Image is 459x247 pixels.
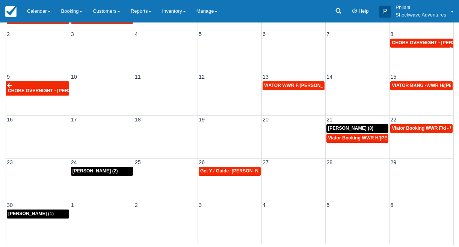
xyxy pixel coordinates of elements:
[396,11,446,19] p: Shockwave Adventures
[326,74,333,80] span: 14
[198,117,205,123] span: 19
[6,202,14,208] span: 30
[264,83,349,88] span: VIATOR WWR F/[PERSON_NAME] 2 (2)
[390,31,394,37] span: 8
[5,6,17,17] img: checkfront-main-nav-mini-logo.png
[70,74,78,80] span: 10
[390,202,394,208] span: 6
[352,9,357,14] i: Help
[134,202,139,208] span: 2
[198,159,205,165] span: 26
[262,159,269,165] span: 27
[8,88,111,93] span: CHOBE OVERNIGHT - [PERSON_NAME] X 2 (2)
[262,31,266,37] span: 6
[326,124,388,133] a: [PERSON_NAME] (8)
[6,81,69,96] a: CHOBE OVERNIGHT - [PERSON_NAME] X 2 (2)
[72,168,118,174] span: [PERSON_NAME] (2)
[134,31,139,37] span: 4
[134,117,142,123] span: 18
[390,124,453,133] a: Viator Booking WWR F/d - Wheldon, April X 3 (3)
[390,74,397,80] span: 15
[262,202,266,208] span: 4
[199,167,261,176] a: Get Y / Guide -[PERSON_NAME] X2 (2)
[70,159,78,165] span: 24
[7,210,69,219] a: [PERSON_NAME] (1)
[396,4,446,11] p: Philani
[359,8,369,14] span: Help
[326,117,333,123] span: 21
[70,117,78,123] span: 17
[71,167,133,176] a: [PERSON_NAME] (2)
[326,159,333,165] span: 28
[6,159,14,165] span: 23
[326,202,330,208] span: 5
[328,135,429,141] span: Viator Booking WWR H/[PERSON_NAME] 2 (2)
[328,126,373,131] span: [PERSON_NAME] (8)
[8,211,54,216] span: [PERSON_NAME] (1)
[70,202,75,208] span: 1
[6,31,11,37] span: 2
[390,117,397,123] span: 22
[262,74,269,80] span: 13
[198,202,202,208] span: 3
[6,74,11,80] span: 9
[379,6,391,18] div: P
[198,74,205,80] span: 12
[326,134,388,143] a: Viator Booking WWR H/[PERSON_NAME] 2 (2)
[390,159,397,165] span: 29
[262,117,269,123] span: 20
[198,31,202,37] span: 5
[134,74,142,80] span: 11
[326,31,330,37] span: 7
[70,31,75,37] span: 3
[390,81,453,90] a: VIATOR BKNG -WWR H/[PERSON_NAME] 2 (2)
[390,39,453,48] a: CHOBE OVERNIGHT - [PERSON_NAME] X 2 (2)
[263,81,325,90] a: VIATOR WWR F/[PERSON_NAME] 2 (2)
[134,159,142,165] span: 25
[200,168,284,174] span: Get Y / Guide -[PERSON_NAME] X2 (2)
[6,117,14,123] span: 16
